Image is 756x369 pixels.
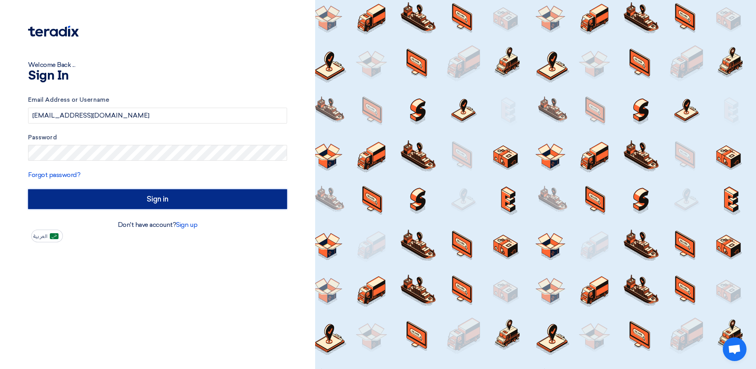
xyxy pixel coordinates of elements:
[50,233,59,239] img: ar-AR.png
[28,171,80,179] a: Forgot password?
[723,337,747,361] div: Open chat
[28,189,287,209] input: Sign in
[31,230,63,242] button: العربية
[28,60,287,70] div: Welcome Back ...
[28,26,79,37] img: Teradix logo
[33,234,47,239] span: العربية
[28,133,287,142] label: Password
[28,70,287,82] h1: Sign In
[28,95,287,105] label: Email Address or Username
[28,220,287,230] div: Don't have account?
[28,108,287,124] input: Enter your business email or username
[176,221,197,228] a: Sign up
